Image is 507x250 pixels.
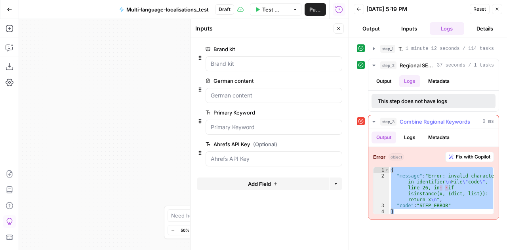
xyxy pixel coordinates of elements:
button: Output [372,132,396,143]
label: Brand kit [206,45,297,53]
button: 1 minute 12 seconds / 114 tasks [368,42,499,55]
button: Test Workflow [250,3,289,16]
button: Output [354,22,389,35]
span: 0 ms [482,118,494,125]
span: Regional SERP and KWR Analysis [400,61,434,69]
button: Multi-language-localisations_test [114,3,213,16]
span: Draft [219,6,231,13]
label: German content [206,77,297,85]
span: 37 seconds / 1 tasks [437,62,494,69]
span: 50% [181,227,189,233]
div: 3 [374,203,389,209]
span: Publish [309,6,321,13]
div: 0 ms [368,128,499,219]
span: Add Field [248,180,271,188]
button: Reset [470,4,490,14]
button: Inputs [392,22,427,35]
span: step_3 [380,118,396,126]
button: Logs [399,75,420,87]
span: (Optional) [253,140,277,148]
span: Toggle code folding, rows 1 through 4 [385,167,389,173]
span: Multi-language-localisations_test [126,6,209,13]
input: Ahrefs API Key [211,155,337,163]
button: Fix with Copilot [445,152,494,162]
label: Primary Keyword [206,109,297,116]
button: Metadata [423,132,454,143]
div: 2 [374,173,389,203]
button: Logs [430,22,465,35]
div: 4 [374,209,389,215]
span: step_1 [380,45,395,53]
input: Primary Keyword [211,123,337,131]
input: German content [211,92,337,99]
div: Inputs [195,25,331,32]
span: step_2 [380,61,396,69]
span: Combine Regional Keywords [400,118,470,126]
span: object [389,153,404,160]
span: 1 minute 12 seconds / 114 tasks [406,45,494,52]
span: Test Workflow [262,6,284,13]
span: Translation LLM [398,45,402,53]
button: Output [372,75,396,87]
button: Metadata [423,75,454,87]
div: 37 seconds / 1 tasks [368,72,499,111]
input: Brand kit [211,60,337,68]
button: 37 seconds / 1 tasks [368,59,499,72]
div: 1 [374,167,389,173]
button: Details [467,22,502,35]
div: This step does not have logs [378,97,468,105]
span: Fix with Copilot [456,153,490,160]
label: Ahrefs API Key [206,140,297,148]
button: Publish [305,3,326,16]
strong: Error [373,153,385,161]
button: Logs [399,132,420,143]
button: Add Field [197,177,329,190]
span: Reset [473,6,486,13]
button: 0 ms [368,115,499,128]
